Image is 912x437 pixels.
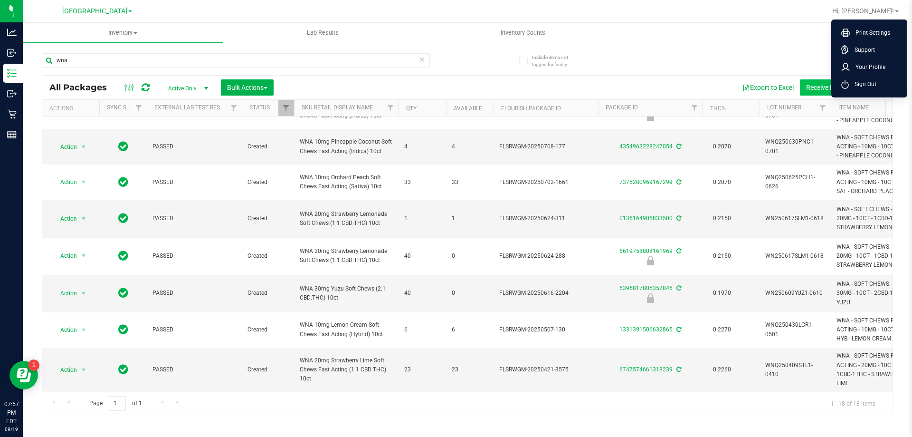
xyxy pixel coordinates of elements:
[765,252,825,261] span: WN250617SLM1-0618
[109,396,126,411] input: 1
[52,323,77,337] span: Action
[619,366,673,373] a: 6747574661318239
[452,289,488,298] span: 0
[736,79,800,96] button: Export to Excel
[7,68,17,78] inline-svg: Inventory
[452,252,488,261] span: 0
[118,140,128,153] span: In Sync
[708,140,736,154] span: 0.2070
[131,100,147,116] a: Filter
[849,45,875,55] span: Support
[452,214,488,223] span: 1
[247,365,288,374] span: Created
[78,287,90,300] span: select
[850,62,885,72] span: Your Profile
[383,100,399,116] a: Filter
[7,89,17,98] inline-svg: Outbound
[247,178,288,187] span: Created
[300,356,393,384] span: WNA 20mg Strawberry Lime Soft Chews Fast Acting (1:1 CBD:THC) 10ct
[7,48,17,58] inline-svg: Inbound
[849,79,876,89] span: Sign Out
[226,100,242,116] a: Filter
[765,137,825,155] span: WNQ250630PNC1-0701
[52,212,77,225] span: Action
[118,286,128,300] span: In Sync
[78,323,90,337] span: select
[532,54,579,68] span: Include items not tagged for facility
[675,326,681,333] span: Sync from Compliance System
[619,326,673,333] a: 1331391506632865
[708,363,736,377] span: 0.2260
[836,316,908,344] span: WNA - SOFT CHEWS FAST ACTING - 10MG - 10CT - HYB - LEMON CREAM
[406,105,417,112] a: Qty
[221,79,274,96] button: Bulk Actions
[836,168,908,196] span: WNA - SOFT CHEWS FAST ACTING - 10MG - 10CT - SAT - ORCHARD PEACH
[247,252,288,261] span: Created
[832,7,894,15] span: Hi, [PERSON_NAME]!
[23,29,223,37] span: Inventory
[765,361,825,379] span: WNQ250409STL1-0410
[152,365,236,374] span: PASSED
[52,363,77,377] span: Action
[838,104,869,111] a: Item Name
[152,178,236,187] span: PASSED
[501,105,561,112] a: Flourish Package ID
[800,79,878,96] button: Receive Non-Cannabis
[675,248,681,254] span: Sync from Compliance System
[78,140,90,154] span: select
[499,289,592,298] span: FLSRWGM-20250616-2204
[708,286,736,300] span: 0.1970
[118,363,128,376] span: In Sync
[452,325,488,334] span: 6
[52,287,77,300] span: Action
[452,142,488,151] span: 4
[7,130,17,139] inline-svg: Reports
[619,215,673,222] a: 0136164905833500
[823,396,883,410] span: 1 - 18 of 18 items
[488,29,558,37] span: Inventory Counts
[152,289,236,298] span: PASSED
[227,84,267,91] span: Bulk Actions
[606,104,638,111] a: Package ID
[300,284,393,302] span: WNA 30mg Yuzu Soft Chews (2:1 CBD:THC) 10ct
[597,293,704,303] div: Newly Received
[765,214,825,223] span: WN250617SLM1-0618
[834,76,905,93] li: Sign Out
[404,178,440,187] span: 33
[765,320,825,339] span: WNQ250430LCR1-0501
[78,249,90,262] span: select
[223,23,423,43] a: Lab Results
[619,248,673,254] a: 6619758808161969
[302,104,373,111] a: Sku Retail Display Name
[278,100,294,116] a: Filter
[4,426,19,433] p: 09/19
[619,179,673,185] a: 7375280969167299
[107,104,143,111] a: Sync Status
[404,325,440,334] span: 6
[300,173,393,191] span: WNA 10mg Orchard Peach Soft Chews Fast Acting (Sativa) 10ct
[78,175,90,189] span: select
[81,396,150,411] span: Page of 1
[499,325,592,334] span: FLSRWGM-20250507-130
[49,82,116,93] span: All Packages
[152,252,236,261] span: PASSED
[42,53,430,68] input: Search Package ID, Item Name, SKU, Lot or Part Number...
[152,214,236,223] span: PASSED
[499,178,592,187] span: FLSRWGM-20250702-1661
[675,285,681,291] span: Sync from Compliance System
[49,105,95,112] div: Actions
[249,104,270,111] a: Status
[710,105,726,112] a: THC%
[499,252,592,261] span: FLSRWGM-20250624-288
[300,210,393,228] span: WNA 20mg Strawberry Lemonade Soft Chews (1:1 CBD:THC) 10ct
[708,249,736,263] span: 0.2150
[836,351,908,388] span: WNA - SOFT CHEWS FAST ACTING - 20MG - 10CT - 1CBD-1THC - STRAWBERRY LIME
[118,249,128,262] span: In Sync
[152,325,236,334] span: PASSED
[404,289,440,298] span: 40
[765,289,825,298] span: WN250609YUZ1-0610
[300,137,393,155] span: WNA 10mg Pineapple Coconut Soft Chews Fast Acting (Indica) 10ct
[247,289,288,298] span: Created
[452,365,488,374] span: 23
[247,142,288,151] span: Created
